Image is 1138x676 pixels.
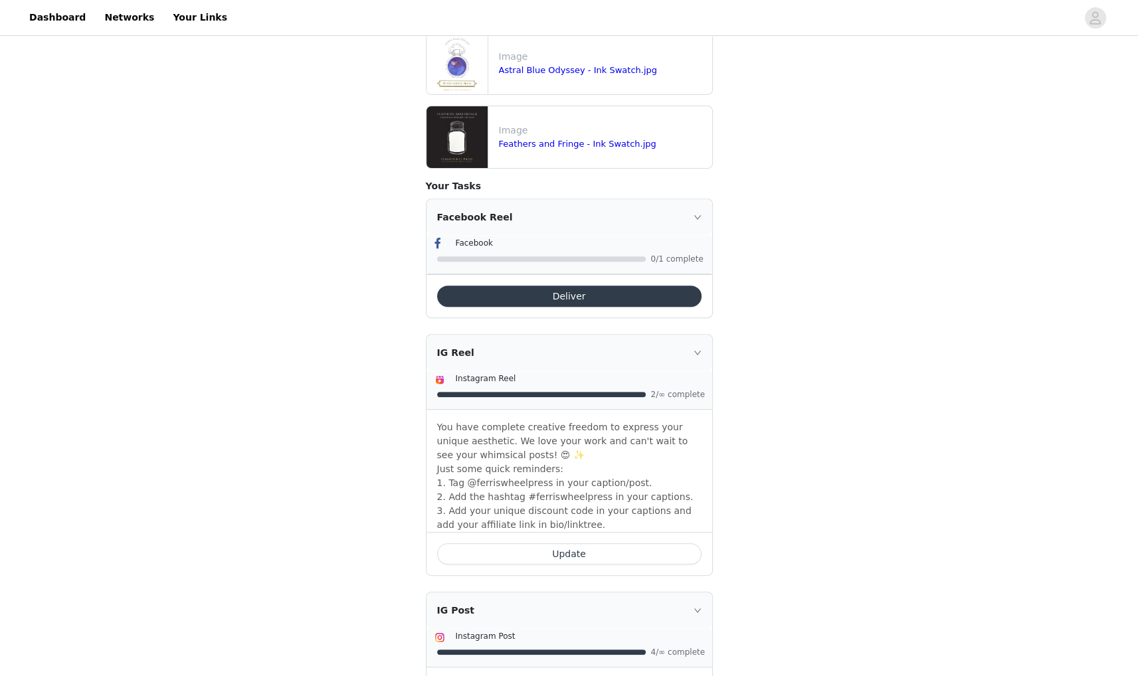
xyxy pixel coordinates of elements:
[437,476,702,532] p: 1. Tag @ferriswheelpress in your caption/post. 2. Add the hashtag #ferriswheelpress in your capti...
[437,286,702,307] button: Deliver
[651,648,704,656] span: 4/∞ complete
[426,179,713,193] h4: Your Tasks
[456,238,493,248] span: Facebook
[96,3,162,33] a: Networks
[437,543,702,564] button: Update
[437,462,702,476] p: Just some quick reminders:
[427,335,712,371] div: icon: rightIG Reel
[456,632,516,641] span: Instagram Post
[694,213,702,221] i: icon: right
[437,420,702,462] p: You have complete creative freedom to express your unique aesthetic. We love your work and can't ...
[499,50,707,64] p: Image
[427,106,488,168] img: file
[499,124,707,137] p: Image
[651,255,704,263] span: 0/1 complete
[456,374,516,383] span: Instagram Reel
[651,390,704,398] span: 2/∞ complete
[694,349,702,357] i: icon: right
[427,592,712,628] div: icon: rightIG Post
[499,139,656,149] a: Feathers and Fringe - Ink Swatch.jpg
[21,3,94,33] a: Dashboard
[499,65,657,75] a: Astral Blue Odyssey - Ink Swatch.jpg
[434,632,445,643] img: Instagram Icon
[427,33,488,94] img: file
[694,606,702,614] i: icon: right
[165,3,235,33] a: Your Links
[427,199,712,235] div: icon: rightFacebook Reel
[434,375,445,385] img: Instagram Reels Icon
[1089,7,1101,29] div: avatar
